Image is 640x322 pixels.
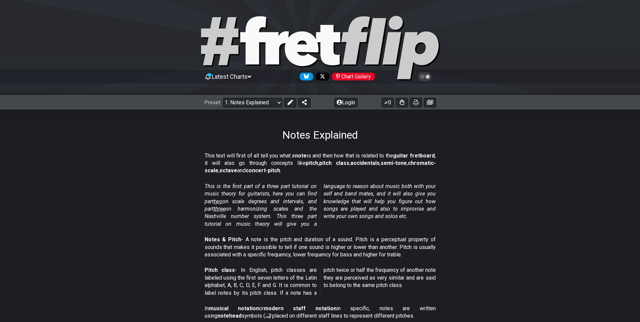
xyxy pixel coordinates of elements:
button: Edit Preset [284,98,296,107]
p: This text will first of all tell you what a is and then how that is related to the , it will also... [205,152,436,175]
button: Create image [424,98,436,107]
em: This is the first part of a three part tutorial on music theory for guitarists, here you can find... [205,183,436,227]
button: 0 [382,98,394,107]
p: - A note is the pitch and duration of a sound. Pitch is a perceptual property of sounds that make... [205,236,436,258]
select: Preset [223,98,282,107]
strong: pitch [306,160,318,166]
button: Login [334,98,357,107]
strong: guitar fretboard [393,152,435,159]
button: Share Preset [298,98,310,107]
span: Latest Charts [212,73,248,80]
strong: notehead [217,313,242,319]
a: Follow #fretflip at Bluesky [297,73,313,80]
p: In or in specific, notes are written using symbols (𝅝 𝅗𝅥 𝅘𝅥 𝅘𝅥𝅮) placed on different staff lines to r... [205,305,436,320]
strong: musical notation [209,305,259,312]
span: Preset [204,99,220,106]
strong: accidentals [350,160,380,166]
strong: modern staff notation [264,305,337,312]
strong: Pitch class [205,267,235,273]
a: Follow #fretflip at X [313,73,329,80]
span: Toggle light / dark theme [421,74,429,80]
div: Chart Gallery [332,73,375,80]
h1: Notes Explained [282,129,358,141]
strong: semi-tone [381,160,407,166]
button: Print [410,98,422,107]
strong: octave [219,167,237,174]
span: two [214,198,222,205]
strong: Notes & Pitch [205,236,241,243]
a: #fretflip at Pinterest [329,73,375,80]
strong: concert-pitch [246,167,280,174]
button: Toggle Dexterity for all fretkits [396,98,408,107]
span: three [214,206,225,212]
strong: note [295,152,307,159]
strong: pitch class [319,160,349,166]
p: - In English, pitch classes are labeled using the first seven letters of the Latin alphabet, A, B... [205,266,436,297]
